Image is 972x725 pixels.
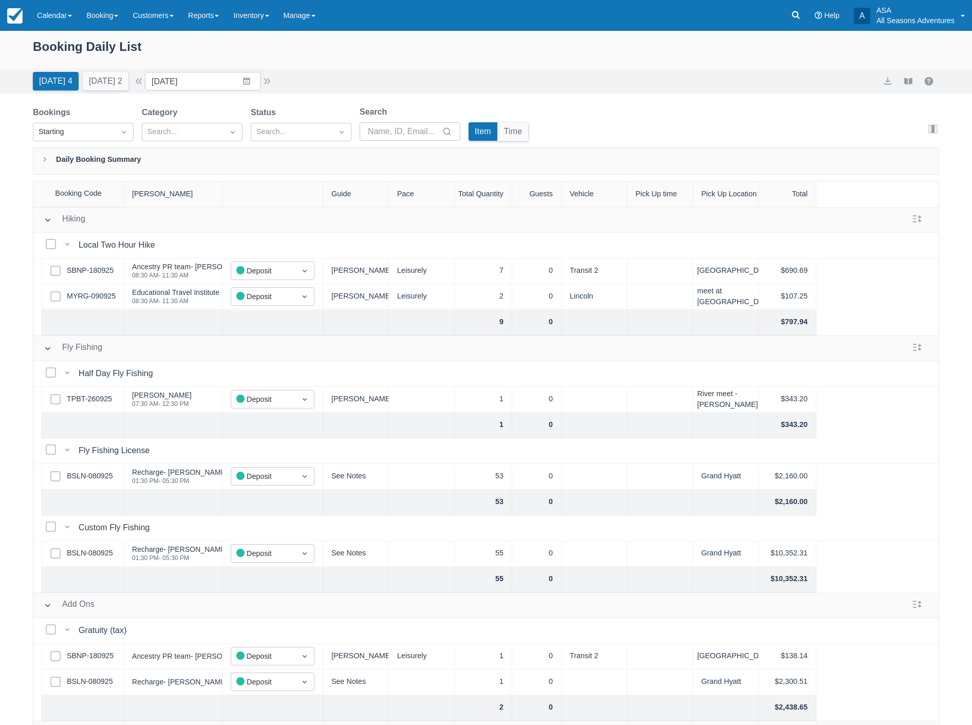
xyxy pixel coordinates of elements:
[512,258,562,284] div: 0
[759,490,816,515] div: $2,160.00
[512,181,562,207] div: Guests
[876,15,955,26] p: All Seasons Adventures
[512,695,562,721] div: 0
[512,387,562,413] div: 0
[323,670,389,695] div: See Notes
[455,258,512,284] div: 7
[40,339,106,358] button: Fly Fishing
[67,471,113,482] a: BSLN-080925
[79,624,131,637] div: Gratuity (tax)
[132,653,255,660] div: Ancestry PR team- [PERSON_NAME]
[455,181,512,207] div: Total Quantity
[236,394,290,405] div: Deposit
[693,181,759,207] div: Pick Up Location
[132,401,192,407] div: 07:30 AM - 12:30 PM
[40,596,99,615] button: Add Ons
[759,541,816,567] div: $10,352.31
[67,394,112,405] a: TPBT-260925
[300,266,310,276] span: Dropdown icon
[455,310,512,336] div: 9
[512,490,562,515] div: 0
[67,291,116,302] a: MYRG-090925
[7,8,23,24] img: checkfront-main-nav-mini-logo.png
[876,5,955,15] p: ASA
[455,490,512,515] div: 53
[455,464,512,490] div: 53
[854,8,870,24] div: A
[759,670,816,695] div: $2,300.51
[455,413,512,438] div: 1
[142,106,181,119] label: Category
[469,122,497,141] button: Item
[759,181,816,207] div: Total
[455,670,512,695] div: 1
[323,541,389,567] div: See Notes
[512,284,562,310] div: 0
[512,541,562,567] div: 0
[455,695,512,721] div: 2
[562,181,627,207] div: Vehicle
[132,555,228,561] div: 01:30 PM - 05:30 PM
[512,310,562,336] div: 0
[759,413,816,438] div: $343.20
[627,181,693,207] div: Pick Up time
[337,127,347,137] span: Dropdown icon
[389,644,455,670] div: Leisurely
[759,464,816,490] div: $2,160.00
[33,181,124,207] div: Booking Code
[323,284,389,310] div: [PERSON_NAME]
[759,644,816,670] div: $138.14
[323,644,389,670] div: [PERSON_NAME], [PERSON_NAME]
[67,265,114,276] a: SBNP-180925
[33,37,939,67] div: Booking Daily List
[119,127,129,137] span: Dropdown icon
[512,644,562,670] div: 0
[132,392,192,399] div: [PERSON_NAME]
[693,644,759,670] div: [GEOGRAPHIC_DATA]
[132,678,228,685] div: Recharge- [PERSON_NAME]
[815,12,822,19] i: Help
[67,650,114,662] a: SBNP-180925
[33,106,74,119] label: Bookings
[562,284,627,310] div: Lincoln
[323,464,389,490] div: See Notes
[236,650,290,662] div: Deposit
[759,567,816,592] div: $10,352.31
[33,147,939,175] div: Daily Booking Summary
[132,298,306,304] div: 08:30 AM - 11:30 AM
[67,548,113,559] a: BSLN-080925
[145,72,261,90] input: Date
[455,284,512,310] div: 2
[132,263,255,270] div: Ancestry PR team- [PERSON_NAME]
[132,478,228,484] div: 01:30 PM - 05:30 PM
[132,469,228,476] div: Recharge- [PERSON_NAME]
[79,239,159,251] div: Local Two Hour Hike
[512,464,562,490] div: 0
[512,413,562,438] div: 0
[759,695,816,721] div: $2,438.65
[693,284,759,310] div: meet at [GEOGRAPHIC_DATA]
[236,291,290,303] div: Deposit
[389,284,455,310] div: Leisurely
[79,522,154,534] div: Custom Fly Fishing
[759,284,816,310] div: $107.25
[236,265,290,277] div: Deposit
[124,181,222,207] div: [PERSON_NAME]
[300,471,310,481] span: Dropdown icon
[693,258,759,284] div: [GEOGRAPHIC_DATA]
[562,644,627,670] div: Transit 2
[33,72,79,90] button: [DATE] 4
[67,676,113,687] a: BSLN-080925
[132,289,306,296] div: Educational Travel Institute - Trace [PERSON_NAME]
[562,258,627,284] div: Transit 2
[236,471,290,482] div: Deposit
[389,258,455,284] div: Leisurely
[323,181,389,207] div: Guide
[759,258,816,284] div: $690.69
[824,11,839,20] span: Help
[300,548,310,559] span: Dropdown icon
[693,464,759,490] div: Grand Hyatt
[236,548,290,560] div: Deposit
[360,106,391,118] label: Search
[323,258,389,284] div: [PERSON_NAME], [PERSON_NAME]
